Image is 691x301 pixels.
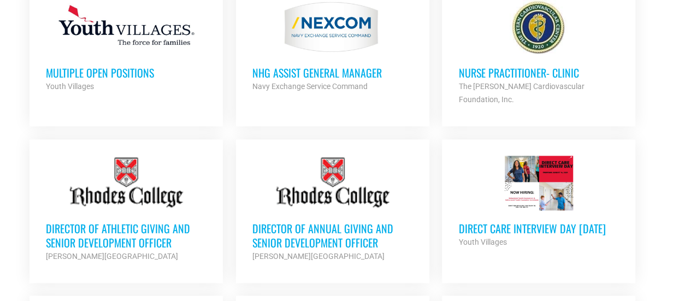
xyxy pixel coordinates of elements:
h3: Multiple Open Positions [46,66,206,80]
a: Director of Annual Giving and Senior Development Officer [PERSON_NAME][GEOGRAPHIC_DATA] [236,139,429,279]
strong: [PERSON_NAME][GEOGRAPHIC_DATA] [46,252,178,261]
h3: Director of Athletic Giving and Senior Development Officer [46,221,206,250]
h3: Direct Care Interview Day [DATE] [458,221,619,235]
strong: Youth Villages [46,82,94,91]
h3: Nurse Practitioner- Clinic [458,66,619,80]
strong: [PERSON_NAME][GEOGRAPHIC_DATA] [252,252,385,261]
strong: The [PERSON_NAME] Cardiovascular Foundation, Inc. [458,82,584,104]
a: Director of Athletic Giving and Senior Development Officer [PERSON_NAME][GEOGRAPHIC_DATA] [29,139,223,279]
strong: Navy Exchange Service Command [252,82,368,91]
h3: NHG ASSIST GENERAL MANAGER [252,66,413,80]
strong: Youth Villages [458,238,506,246]
a: Direct Care Interview Day [DATE] Youth Villages [442,139,635,265]
h3: Director of Annual Giving and Senior Development Officer [252,221,413,250]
